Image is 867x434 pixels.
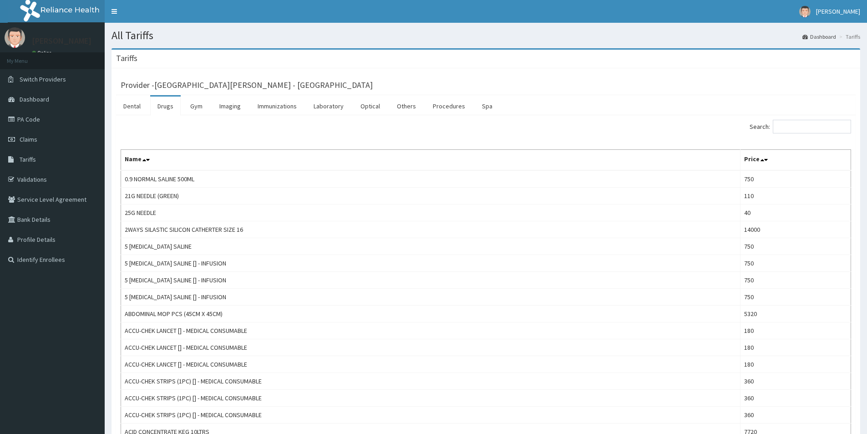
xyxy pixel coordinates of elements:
[740,322,851,339] td: 180
[773,120,851,133] input: Search:
[121,238,740,255] td: 5 [MEDICAL_DATA] SALINE
[799,6,811,17] img: User Image
[121,390,740,407] td: ACCU-CHEK STRIPS (1PC) [] - MEDICAL CONSUMABLE
[121,204,740,221] td: 25G NEEDLE
[112,30,860,41] h1: All Tariffs
[750,120,851,133] label: Search:
[740,373,851,390] td: 360
[740,390,851,407] td: 360
[116,97,148,116] a: Dental
[426,97,472,116] a: Procedures
[353,97,387,116] a: Optical
[121,356,740,373] td: ACCU-CHEK LANCET [] - MEDICAL CONSUMABLE
[740,306,851,322] td: 5320
[121,150,740,171] th: Name
[475,97,500,116] a: Spa
[740,289,851,306] td: 750
[121,255,740,272] td: 5 [MEDICAL_DATA] SALINE [] - INFUSION
[250,97,304,116] a: Immunizations
[116,54,137,62] h3: Tariffs
[816,7,860,15] span: [PERSON_NAME]
[20,155,36,163] span: Tariffs
[740,150,851,171] th: Price
[121,407,740,424] td: ACCU-CHEK STRIPS (1PC) [] - MEDICAL CONSUMABLE
[20,75,66,83] span: Switch Providers
[5,27,25,48] img: User Image
[740,255,851,272] td: 750
[740,272,851,289] td: 750
[121,322,740,339] td: ACCU-CHEK LANCET [] - MEDICAL CONSUMABLE
[121,306,740,322] td: ABDOMINAL MOP PCS (45CM X 45CM)
[121,81,373,89] h3: Provider - [GEOGRAPHIC_DATA][PERSON_NAME] - [GEOGRAPHIC_DATA]
[121,373,740,390] td: ACCU-CHEK STRIPS (1PC) [] - MEDICAL CONSUMABLE
[837,33,860,41] li: Tariffs
[121,188,740,204] td: 21G NEEDLE (GREEN)
[20,95,49,103] span: Dashboard
[390,97,423,116] a: Others
[740,339,851,356] td: 180
[121,289,740,306] td: 5 [MEDICAL_DATA] SALINE [] - INFUSION
[32,37,91,45] p: [PERSON_NAME]
[740,356,851,373] td: 180
[740,238,851,255] td: 750
[740,188,851,204] td: 110
[121,339,740,356] td: ACCU-CHEK LANCET [] - MEDICAL CONSUMABLE
[150,97,181,116] a: Drugs
[740,204,851,221] td: 40
[121,272,740,289] td: 5 [MEDICAL_DATA] SALINE [] - INFUSION
[802,33,836,41] a: Dashboard
[740,170,851,188] td: 750
[183,97,210,116] a: Gym
[740,407,851,424] td: 360
[306,97,351,116] a: Laboratory
[121,170,740,188] td: 0.9 NORMAL SALINE 500ML
[20,135,37,143] span: Claims
[32,50,54,56] a: Online
[212,97,248,116] a: Imaging
[121,221,740,238] td: 2WAYS SILASTIC SILICON CATHERTER SIZE 16
[740,221,851,238] td: 14000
